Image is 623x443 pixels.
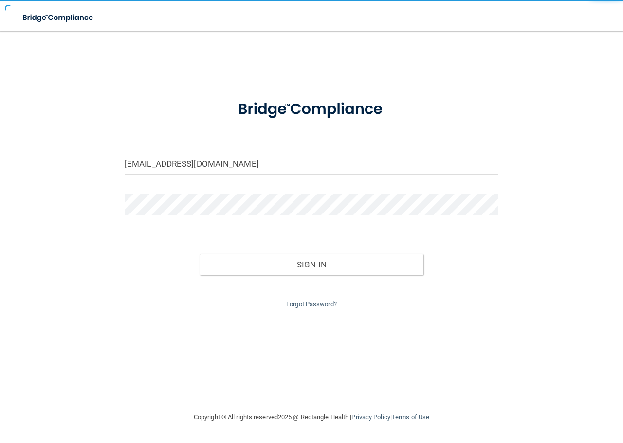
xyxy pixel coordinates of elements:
[200,254,424,275] button: Sign In
[392,413,429,421] a: Terms of Use
[351,413,390,421] a: Privacy Policy
[125,153,498,175] input: Email
[134,402,489,433] div: Copyright © All rights reserved 2025 @ Rectangle Health | |
[222,89,402,129] img: bridge_compliance_login_screen.278c3ca4.svg
[15,8,102,28] img: bridge_compliance_login_screen.278c3ca4.svg
[286,301,337,308] a: Forgot Password?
